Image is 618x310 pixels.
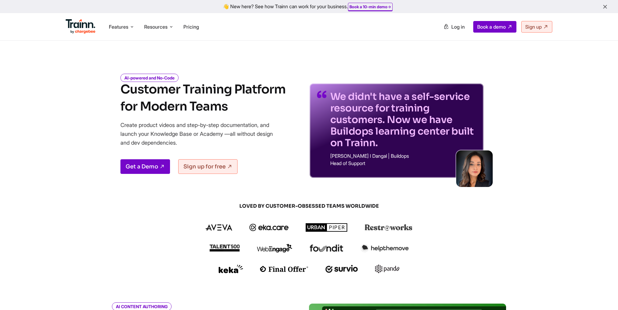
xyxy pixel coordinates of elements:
[120,159,170,174] a: Get a Demo
[477,24,506,30] span: Book a demo
[209,244,240,252] img: talent500 logo
[163,203,455,210] span: LOVED BY CUSTOMER-OBSESSED TEAMS WORLDWIDE
[330,153,476,158] p: [PERSON_NAME] I Dangal | Buildops
[144,23,168,30] span: Resources
[360,244,409,252] img: helpthemove logo
[257,244,292,252] img: webengage logo
[349,4,391,9] a: Book a 10-min demo→
[178,159,238,174] a: Sign up for free
[525,24,542,30] span: Sign up
[219,265,243,273] img: keka logo
[375,265,399,273] img: pando logo
[66,19,95,34] img: Trainn Logo
[260,266,308,272] img: finaloffer logo
[451,24,465,30] span: Log in
[4,4,614,9] div: 👋 New here? See how Trainn can work for your business.
[183,24,199,30] a: Pricing
[317,91,327,98] img: quotes-purple.41a7099.svg
[109,23,128,30] span: Features
[309,245,343,252] img: foundit logo
[330,161,476,166] p: Head of Support
[120,81,286,115] h1: Customer Training Platform for Modern Teams
[521,21,552,33] a: Sign up
[330,91,476,149] p: We didn't have a self-service resource for training customers. Now we have Buildops learning cent...
[120,74,179,82] i: AI-powered and No-Code
[206,224,232,231] img: aveva logo
[365,224,412,231] img: restroworks logo
[473,21,516,33] a: Book a demo
[306,223,348,232] img: urbanpiper logo
[349,4,387,9] b: Book a 10-min demo
[456,150,493,187] img: sabina-buildops.d2e8138.png
[249,224,289,231] img: ekacare logo
[440,21,468,32] a: Log in
[325,265,358,273] img: survio logo
[120,121,282,147] p: Create product videos and step-by-step documentation, and launch your Knowledge Base or Academy —...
